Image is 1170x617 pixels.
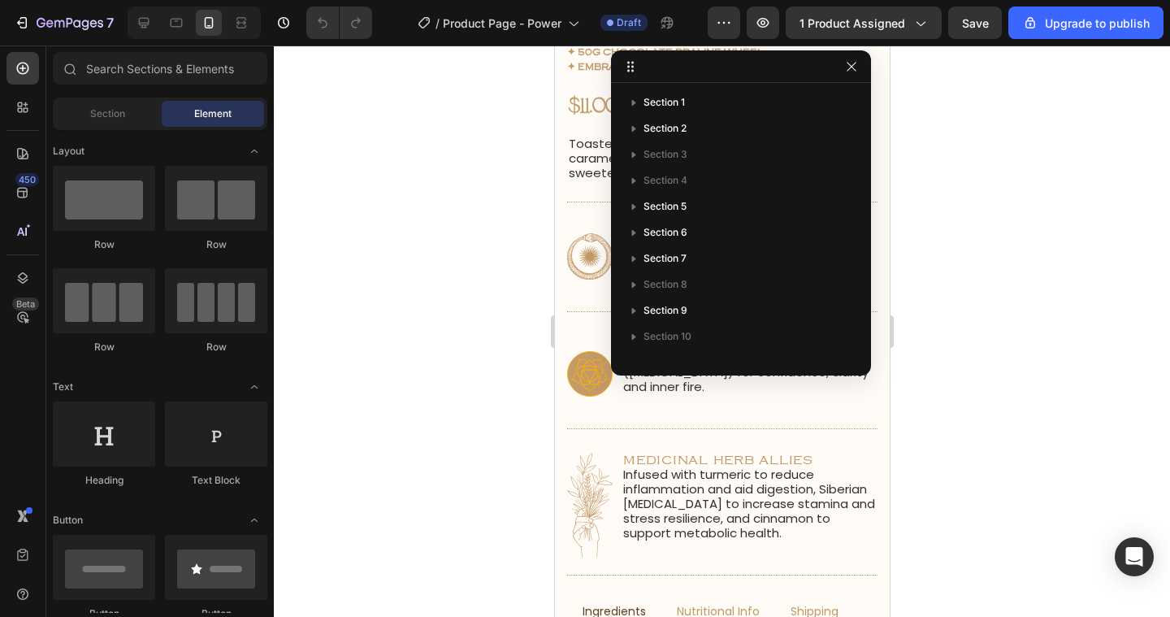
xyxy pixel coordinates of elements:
span: Section 2 [643,120,687,137]
p: Shipping [236,558,284,573]
input: Search Sections & Elements [53,52,267,85]
div: Text Block [165,473,267,488]
div: Row [53,237,155,252]
span: Button [53,513,83,528]
span: Layout [53,144,84,159]
div: Heading [53,473,155,488]
span: Section 3 [643,146,687,163]
span: Section 4 [643,172,687,189]
span: Section 7 [643,250,687,267]
span: / [435,15,440,32]
span: Section 10 [643,328,691,345]
div: Open Intercom Messenger [1115,537,1154,576]
span: Section [90,106,125,121]
button: 1 product assigned [786,7,942,39]
div: Beta [12,298,39,311]
span: Section 6 [643,224,687,241]
span: Section 8 [643,276,687,293]
iframe: Design area [555,46,890,617]
div: Upgrade to publish [1022,15,1150,32]
span: Section 5 [643,198,687,215]
div: Undo/Redo [306,7,372,39]
span: Product Page - Power [443,15,561,32]
div: Row [53,340,155,354]
button: Save [948,7,1002,39]
div: 450 [15,173,39,186]
span: Section 11 [643,354,689,371]
span: Toggle open [241,138,267,164]
span: Section 1 [643,94,685,111]
div: Row [165,237,267,252]
button: Upgrade to publish [1008,7,1163,39]
button: 7 [6,7,121,39]
span: 1 product assigned [799,15,905,32]
span: Section 9 [643,302,687,319]
p: Nutritional Info [122,558,205,573]
span: Text [53,380,73,394]
span: Element [194,106,232,121]
p: 7 [106,13,114,33]
span: Toggle open [241,374,267,400]
span: Save [962,16,989,30]
span: Toggle open [241,507,267,533]
span: Draft [617,15,641,30]
div: Row [165,340,267,354]
p: Ingredients [28,558,91,573]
